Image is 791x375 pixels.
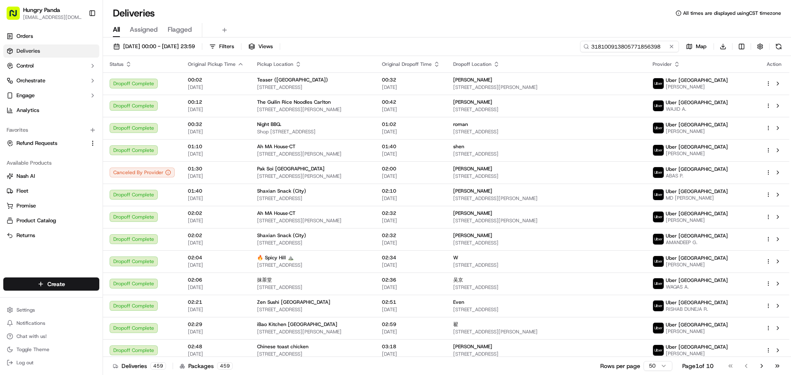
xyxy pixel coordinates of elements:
[382,173,440,179] span: [DATE]
[188,217,244,224] span: [DATE]
[16,320,45,326] span: Notifications
[666,306,728,312] span: RISHAB DUNEJA R.
[16,202,36,210] span: Promise
[3,104,99,117] a: Analytics
[16,217,56,224] span: Product Catalog
[23,6,60,14] button: Hungry Panda
[188,299,244,305] span: 02:21
[666,99,728,106] span: Uber [GEOGRAPHIC_DATA]
[8,8,25,25] img: Nash
[382,277,440,283] span: 02:36
[110,61,124,68] span: Status
[257,128,369,135] span: Shop [STREET_ADDRESS]
[453,262,640,268] span: [STREET_ADDRESS]
[653,167,664,178] img: uber-new-logo.jpeg
[257,188,306,194] span: Shaxian Snack (City)
[257,299,330,305] span: Zen Sushi [GEOGRAPHIC_DATA]
[382,284,440,291] span: [DATE]
[653,345,664,356] img: uber-new-logo.jpeg
[600,362,640,370] p: Rows per page
[188,343,244,350] span: 02:48
[666,172,728,179] span: ABAS P.
[188,128,244,135] span: [DATE]
[78,184,132,192] span: API Documentation
[180,362,233,370] div: Packages
[666,350,728,357] span: [PERSON_NAME]
[3,304,99,316] button: Settings
[453,306,640,313] span: [STREET_ADDRESS]
[257,143,295,150] span: Ah MA House·CT
[219,43,234,50] span: Filters
[23,14,82,21] button: [EMAIL_ADDRESS][DOMAIN_NAME]
[3,344,99,355] button: Toggle Theme
[382,262,440,268] span: [DATE]
[382,121,440,128] span: 01:02
[7,187,96,195] a: Fleet
[453,99,492,105] span: [PERSON_NAME]
[683,10,781,16] span: All times are displayed using CST timezone
[382,217,440,224] span: [DATE]
[188,277,244,283] span: 02:06
[16,346,49,353] span: Toggle Theme
[3,229,99,242] button: Returns
[3,214,99,227] button: Product Catalog
[382,99,440,105] span: 00:42
[653,123,664,133] img: uber-new-logo.jpeg
[653,78,664,89] img: uber-new-logo.jpeg
[188,262,244,268] span: [DATE]
[188,84,244,91] span: [DATE]
[245,41,276,52] button: Views
[453,77,492,83] span: [PERSON_NAME]
[382,143,440,150] span: 01:40
[382,210,440,217] span: 02:32
[188,173,244,179] span: [DATE]
[3,3,85,23] button: Hungry Panda[EMAIL_ADDRESS][DOMAIN_NAME]
[682,41,710,52] button: Map
[765,61,783,68] div: Action
[382,232,440,239] span: 02:32
[188,306,244,313] span: [DATE]
[168,25,192,35] span: Flagged
[188,151,244,157] span: [DATE]
[37,87,113,93] div: We're available if you need us!
[696,43,707,50] span: Map
[26,150,67,156] span: [PERSON_NAME]
[16,187,28,195] span: Fleet
[3,331,99,342] button: Chat with us!
[188,210,244,217] span: 02:02
[382,306,440,313] span: [DATE]
[3,199,99,212] button: Promise
[453,254,458,261] span: W
[16,232,35,239] span: Returns
[666,150,728,157] span: [PERSON_NAME]
[666,195,728,201] span: MD [PERSON_NAME]
[257,321,337,328] span: iBao Kitchen [GEOGRAPHIC_DATA]
[5,181,66,196] a: 📗Knowledge Base
[3,277,99,291] button: Create
[382,128,440,135] span: [DATE]
[3,137,99,150] button: Refund Requests
[7,172,96,180] a: Nash AI
[666,321,728,328] span: Uber [GEOGRAPHIC_DATA]
[453,217,640,224] span: [STREET_ADDRESS][PERSON_NAME]
[16,62,34,70] span: Control
[257,240,369,246] span: [STREET_ADDRESS]
[382,240,440,246] span: [DATE]
[382,328,440,335] span: [DATE]
[653,234,664,245] img: uber-new-logo.jpeg
[73,150,92,156] span: 8月27日
[666,261,728,268] span: [PERSON_NAME]
[382,84,440,91] span: [DATE]
[257,195,369,202] span: [STREET_ADDRESS]
[8,142,21,155] img: Asif Zaman Khan
[188,188,244,194] span: 01:40
[258,43,273,50] span: Views
[110,168,175,177] div: Canceled By Provider
[382,343,440,350] span: 03:18
[17,79,32,93] img: 8016278978528_b943e370aa5ada12b00a_72.png
[16,47,40,55] span: Deliveries
[123,43,195,50] span: [DATE] 00:00 - [DATE] 23:59
[257,254,294,261] span: 🔥 Spicy Hill ⛰️
[16,150,23,157] img: 1736555255976-a54dd68f-1ca7-489b-9aae-adbdc363a1c4
[453,84,640,91] span: [STREET_ADDRESS][PERSON_NAME]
